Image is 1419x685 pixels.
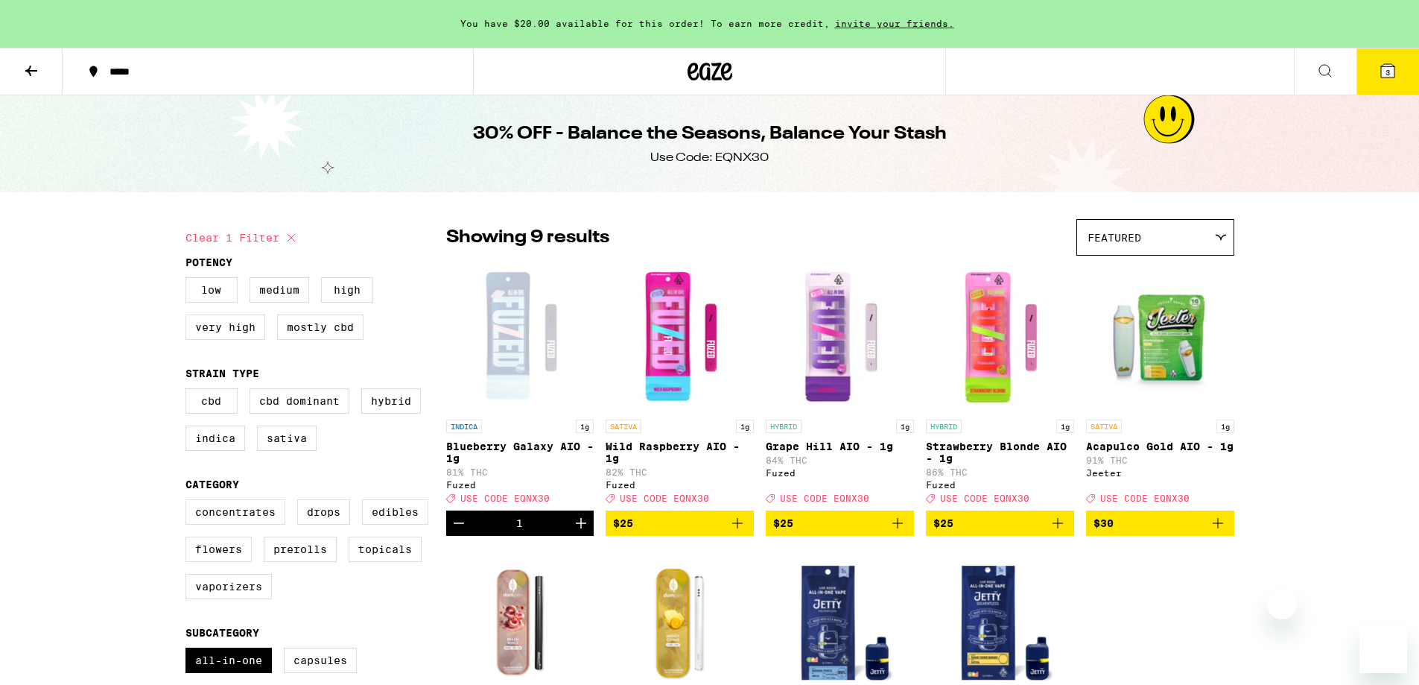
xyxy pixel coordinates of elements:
p: 84% THC [766,455,914,465]
label: Drops [297,499,350,525]
label: Sativa [257,426,317,451]
button: Clear 1 filter [185,219,300,256]
label: Vaporizers [185,574,272,599]
div: Fuzed [926,480,1074,490]
div: Fuzed [446,480,594,490]
p: 1g [1056,420,1074,433]
span: invite your friends. [830,19,959,28]
iframe: Close message [1267,590,1297,619]
p: INDICA [446,420,482,433]
p: Wild Raspberry AIO - 1g [606,441,754,464]
p: Strawberry Blonde AIO - 1g [926,441,1074,464]
span: Featured [1088,232,1141,244]
a: Open page for Wild Raspberry AIO - 1g from Fuzed [606,263,754,511]
span: USE CODE EQNX30 [460,493,550,503]
p: 81% THC [446,467,594,477]
label: Low [185,277,238,303]
label: Flowers [185,537,252,562]
p: Acapulco Gold AIO - 1g [1086,441,1234,452]
p: HYBRID [926,420,962,433]
p: 82% THC [606,467,754,477]
label: Concentrates [185,499,285,525]
a: Open page for Acapulco Gold AIO - 1g from Jeeter [1086,263,1234,511]
a: Open page for Grape Hill AIO - 1g from Fuzed [766,263,914,511]
img: Fuzed - Strawberry Blonde AIO - 1g [926,263,1074,412]
label: Mostly CBD [277,315,364,340]
span: You have $20.00 available for this order! To earn more credit, [460,19,830,28]
label: Edibles [362,499,428,525]
div: Fuzed [766,468,914,478]
button: Add to bag [766,511,914,536]
p: 1g [896,420,914,433]
label: Topicals [349,537,422,562]
p: SATIVA [606,420,641,433]
iframe: Button to launch messaging window [1359,625,1407,673]
span: USE CODE EQNX30 [940,493,1029,503]
h1: 30% OFF - Balance the Seasons, Balance Your Stash [473,121,947,147]
label: High [321,277,373,303]
label: Medium [250,277,309,303]
span: USE CODE EQNX30 [780,493,869,503]
p: SATIVA [1086,420,1122,433]
legend: Category [185,479,239,490]
span: $30 [1093,517,1114,529]
label: CBD Dominant [250,388,349,414]
span: $25 [613,517,633,529]
p: 91% THC [1086,455,1234,465]
button: Increment [568,511,594,536]
button: Add to bag [1086,511,1234,536]
div: Fuzed [606,480,754,490]
img: Fuzed - Wild Raspberry AIO - 1g [606,263,754,412]
label: Indica [185,426,245,451]
p: HYBRID [766,420,801,433]
label: CBD [185,388,238,414]
span: $25 [933,517,953,529]
span: 3 [1385,68,1390,77]
button: Decrement [446,511,472,536]
button: Add to bag [606,511,754,536]
label: Hybrid [361,388,421,414]
label: Prerolls [264,537,337,562]
span: USE CODE EQNX30 [1100,493,1190,503]
div: Jeeter [1086,468,1234,478]
span: USE CODE EQNX30 [620,493,709,503]
p: 1g [736,420,754,433]
div: Use Code: EQNX30 [650,150,769,166]
label: Very High [185,315,265,340]
legend: Potency [185,256,232,268]
label: All-In-One [185,648,272,673]
legend: Subcategory [185,627,259,639]
div: 1 [516,517,523,529]
p: Grape Hill AIO - 1g [766,441,914,452]
span: $25 [773,517,793,529]
img: Fuzed - Grape Hill AIO - 1g [766,263,914,412]
a: Open page for Strawberry Blonde AIO - 1g from Fuzed [926,263,1074,511]
p: 1g [1216,420,1234,433]
a: Open page for Blueberry Galaxy AIO - 1g from Fuzed [446,263,594,511]
p: Showing 9 results [446,225,609,250]
p: 86% THC [926,467,1074,477]
button: Add to bag [926,511,1074,536]
label: Capsules [284,648,357,673]
legend: Strain Type [185,367,259,379]
img: Jeeter - Acapulco Gold AIO - 1g [1086,263,1234,412]
p: Blueberry Galaxy AIO - 1g [446,441,594,464]
p: 1g [576,420,594,433]
button: 3 [1356,48,1419,95]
